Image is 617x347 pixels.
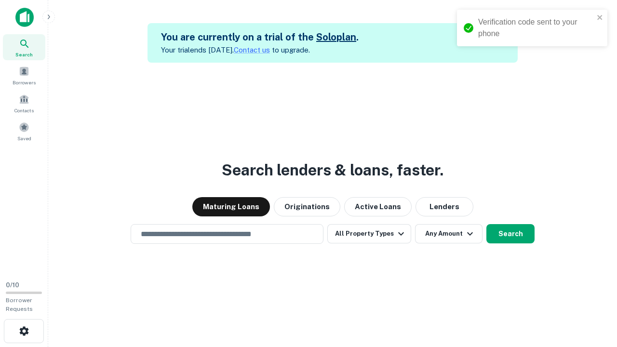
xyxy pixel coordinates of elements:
[14,107,34,114] span: Contacts
[3,62,45,88] a: Borrowers
[344,197,412,216] button: Active Loans
[415,224,483,243] button: Any Amount
[274,197,340,216] button: Originations
[13,79,36,86] span: Borrowers
[3,34,45,60] a: Search
[316,31,356,43] a: Soloplan
[17,134,31,142] span: Saved
[6,297,33,312] span: Borrower Requests
[327,224,411,243] button: All Property Types
[3,90,45,116] a: Contacts
[161,44,359,56] p: Your trial ends [DATE]. to upgrade.
[478,16,594,40] div: Verification code sent to your phone
[597,13,604,23] button: close
[6,281,19,289] span: 0 / 10
[15,51,33,58] span: Search
[15,8,34,27] img: capitalize-icon.png
[234,46,270,54] a: Contact us
[222,159,443,182] h3: Search lenders & loans, faster.
[416,197,473,216] button: Lenders
[486,224,535,243] button: Search
[3,118,45,144] a: Saved
[161,30,359,44] h5: You are currently on a trial of the .
[569,270,617,316] iframe: Chat Widget
[192,197,270,216] button: Maturing Loans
